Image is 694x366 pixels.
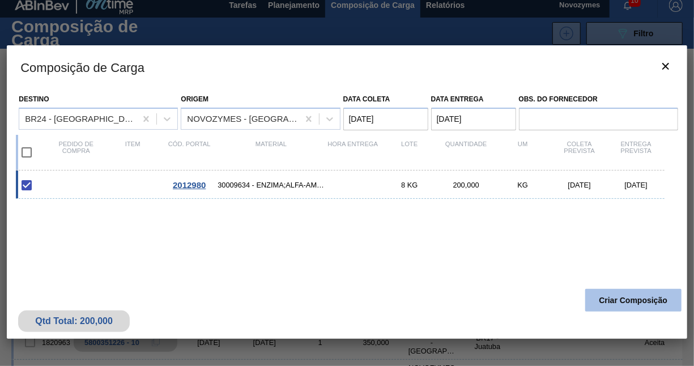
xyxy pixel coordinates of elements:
[495,141,551,164] div: UM
[381,181,438,189] div: 8 KG
[218,141,325,164] div: Material
[431,108,516,130] input: dd/mm/yyyy
[161,180,218,190] div: Ir para o Pedido
[343,95,390,103] label: Data coleta
[173,180,206,190] span: 2012980
[551,141,608,164] div: Coleta Prevista
[343,108,428,130] input: dd/mm/yyyy
[218,181,325,189] span: 30009634 - ENZIMA;ALFA-AMILASE TERMOESTÁVEL;TERMAMY
[104,141,161,164] div: Item
[495,181,551,189] div: KG
[161,141,218,164] div: Cód. Portal
[19,95,49,103] label: Destino
[325,141,381,164] div: Hora Entrega
[551,181,608,189] div: [DATE]
[381,141,438,164] div: Lote
[519,91,678,108] label: Obs. do Fornecedor
[608,181,665,189] div: [DATE]
[25,114,137,124] div: BR24 - [GEOGRAPHIC_DATA]
[438,181,495,189] div: 200,000
[585,289,682,312] button: Criar Composição
[608,141,665,164] div: Entrega Prevista
[431,95,484,103] label: Data entrega
[438,141,495,164] div: Quantidade
[27,316,121,326] div: Qtd Total: 200,000
[187,114,299,124] div: NOVOZYMES - [GEOGRAPHIC_DATA] (PR)
[48,141,104,164] div: Pedido de compra
[181,95,208,103] label: Origem
[7,45,687,88] h3: Composição de Carga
